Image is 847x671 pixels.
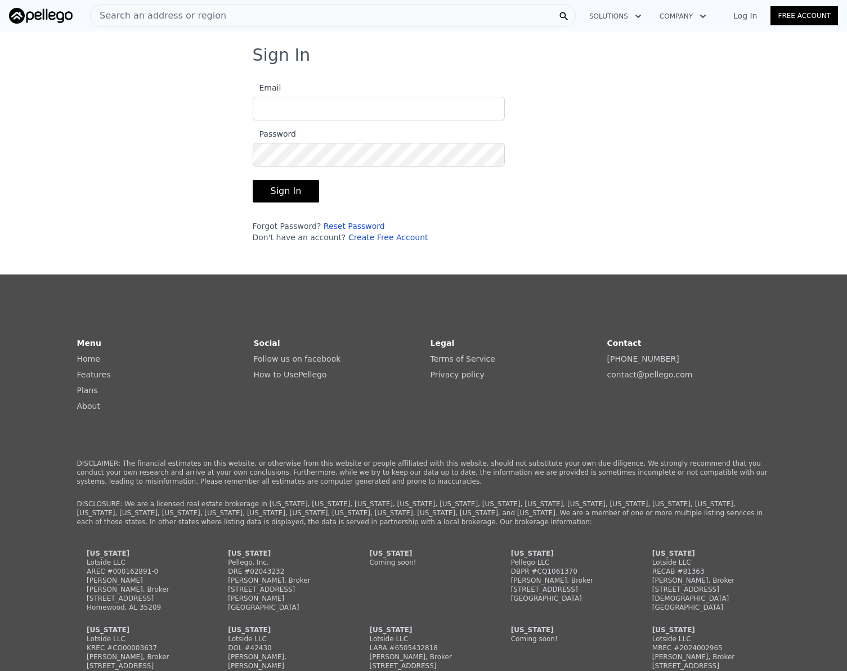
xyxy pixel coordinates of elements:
[652,634,760,643] div: Lotside LLC
[511,567,619,576] div: DBPR #CQ1061370
[369,643,477,652] div: LARA #6505432818
[253,129,296,138] span: Password
[254,339,280,348] strong: Social
[511,576,619,585] div: [PERSON_NAME], Broker
[77,459,770,486] p: DISCLAIMER: The financial estimates on this website, or otherwise from this website or people aff...
[87,567,195,576] div: AREC #000162891-0
[228,558,336,567] div: Pellego, Inc.
[369,549,477,558] div: [US_STATE]
[228,585,336,603] div: [STREET_ADDRESS][PERSON_NAME]
[9,8,73,24] img: Pellego
[369,652,477,661] div: [PERSON_NAME], Broker
[253,143,505,166] input: Password
[228,643,336,652] div: DOL #42430
[87,594,195,603] div: [STREET_ADDRESS]
[253,45,595,65] h3: Sign In
[91,9,226,22] span: Search an address or region
[228,634,336,643] div: Lotside LLC
[324,222,385,231] a: Reset Password
[77,386,98,395] a: Plans
[607,339,642,348] strong: Contact
[652,625,760,634] div: [US_STATE]
[511,625,619,634] div: [US_STATE]
[431,339,455,348] strong: Legal
[652,585,760,603] div: [STREET_ADDRESS][DEMOGRAPHIC_DATA]
[77,402,100,411] a: About
[652,549,760,558] div: [US_STATE]
[511,594,619,603] div: [GEOGRAPHIC_DATA]
[77,499,770,526] p: DISCLOSURE: We are a licensed real estate brokerage in [US_STATE], [US_STATE], [US_STATE], [US_ST...
[87,549,195,558] div: [US_STATE]
[87,661,195,670] div: [STREET_ADDRESS]
[652,603,760,612] div: [GEOGRAPHIC_DATA]
[253,220,505,243] div: Forgot Password? Don't have an account?
[87,643,195,652] div: KREC #CO00003637
[511,549,619,558] div: [US_STATE]
[228,625,336,634] div: [US_STATE]
[369,558,477,567] div: Coming soon!
[511,558,619,567] div: Pellego LLC
[511,585,619,594] div: [STREET_ADDRESS]
[369,661,477,670] div: [STREET_ADDRESS]
[652,576,760,585] div: [PERSON_NAME], Broker
[431,370,485,379] a: Privacy policy
[431,354,495,363] a: Terms of Service
[652,558,760,567] div: Lotside LLC
[720,10,770,21] a: Log In
[254,354,341,363] a: Follow us on facebook
[228,549,336,558] div: [US_STATE]
[87,625,195,634] div: [US_STATE]
[253,83,281,92] span: Email
[228,652,336,670] div: [PERSON_NAME], [PERSON_NAME]
[77,354,100,363] a: Home
[580,6,651,26] button: Solutions
[87,652,195,661] div: [PERSON_NAME], Broker
[87,603,195,612] div: Homewood, AL 35209
[652,567,760,576] div: RECAB #81363
[87,576,195,594] div: [PERSON_NAME] [PERSON_NAME], Broker
[87,558,195,567] div: Lotside LLC
[228,576,336,585] div: [PERSON_NAME], Broker
[228,603,336,612] div: [GEOGRAPHIC_DATA]
[228,567,336,576] div: DRE #02043232
[369,634,477,643] div: Lotside LLC
[651,6,715,26] button: Company
[77,339,101,348] strong: Menu
[348,233,428,242] a: Create Free Account
[254,370,327,379] a: How to UsePellego
[253,97,505,120] input: Email
[369,625,477,634] div: [US_STATE]
[511,634,619,643] div: Coming soon!
[652,652,760,661] div: [PERSON_NAME], Broker
[770,6,838,25] a: Free Account
[607,354,679,363] a: [PHONE_NUMBER]
[652,643,760,652] div: MREC #2024002965
[77,370,111,379] a: Features
[607,370,693,379] a: contact@pellego.com
[253,180,320,202] button: Sign In
[87,634,195,643] div: Lotside LLC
